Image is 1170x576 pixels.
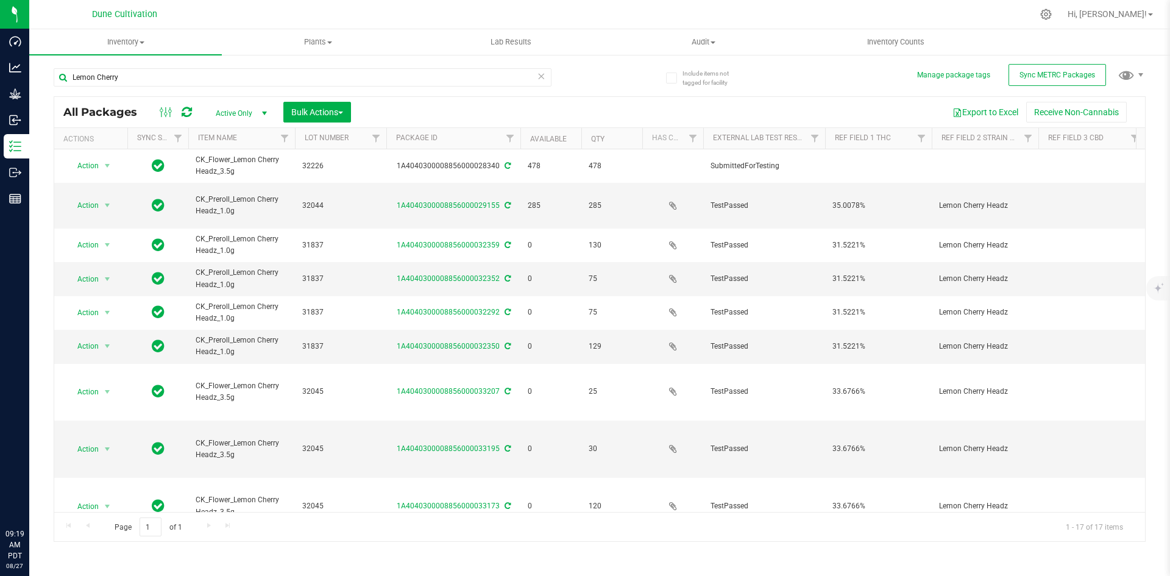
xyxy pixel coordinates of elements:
span: 120 [589,500,635,512]
span: 0 [528,240,574,251]
span: In Sync [152,383,165,400]
span: In Sync [152,338,165,355]
span: 33.6766% [832,500,924,512]
span: 31837 [302,240,379,251]
span: 285 [528,200,574,212]
a: Item Name [198,133,237,142]
a: Filter [805,128,825,149]
a: 1A4040300008856000032359 [397,241,500,249]
span: Plants [222,37,414,48]
a: 1A4040300008856000033195 [397,444,500,453]
a: 1A4040300008856000029155 [397,201,500,210]
span: Audit [608,37,799,48]
span: Action [66,383,99,400]
span: TestPassed [711,443,818,455]
span: 129 [589,341,635,352]
span: Lemon Cherry Headz [939,341,1031,352]
a: Ref Field 1 THC [835,133,891,142]
button: Manage package tags [917,70,990,80]
span: TestPassed [711,500,818,512]
a: Inventory [29,29,222,55]
div: Actions [63,135,122,143]
span: CK_Preroll_Lemon Cherry Headz_1.0g [196,233,288,257]
a: 1A4040300008856000032352 [397,274,500,283]
span: CK_Preroll_Lemon Cherry Headz_1.0g [196,335,288,358]
span: select [100,271,115,288]
span: Sync from Compliance System [503,241,511,249]
span: 478 [528,160,574,172]
span: TestPassed [711,386,818,397]
span: Sync from Compliance System [503,201,511,210]
span: 33.6766% [832,443,924,455]
span: Lemon Cherry Headz [939,200,1031,212]
span: 35.0078% [832,200,924,212]
a: Available [530,135,567,143]
span: All Packages [63,105,149,119]
span: In Sync [152,197,165,214]
span: 0 [528,386,574,397]
span: 32044 [302,200,379,212]
span: CK_Flower_Lemon Cherry Headz_3.5g [196,380,288,404]
span: 32226 [302,160,379,172]
span: CK_Preroll_Lemon Cherry Headz_1.0g [196,267,288,290]
a: 1A4040300008856000033207 [397,387,500,396]
span: 31837 [302,273,379,285]
span: 31.5221% [832,341,924,352]
a: Filter [683,128,703,149]
a: Package ID [396,133,438,142]
span: select [100,338,115,355]
span: Action [66,498,99,515]
span: Action [66,441,99,458]
span: 1 - 17 of 17 items [1056,517,1133,536]
span: select [100,236,115,254]
inline-svg: Outbound [9,166,21,179]
span: 33.6766% [832,386,924,397]
span: Sync from Compliance System [503,444,511,453]
span: CK_Flower_Lemon Cherry Headz_3.5g [196,494,288,517]
span: CK_Preroll_Lemon Cherry Headz_1.0g [196,194,288,217]
span: TestPassed [711,307,818,318]
span: 0 [528,443,574,455]
span: In Sync [152,157,165,174]
inline-svg: Inbound [9,114,21,126]
a: Audit [607,29,799,55]
span: 75 [589,307,635,318]
span: Bulk Actions [291,107,343,117]
a: Filter [912,128,932,149]
iframe: Resource center [12,478,49,515]
span: In Sync [152,236,165,254]
a: Filter [1125,128,1145,149]
span: Sync from Compliance System [503,162,511,170]
span: 31837 [302,341,379,352]
span: Sync from Compliance System [503,387,511,396]
th: Has COA [642,128,703,149]
p: 08/27 [5,561,24,571]
span: Action [66,197,99,214]
span: select [100,498,115,515]
span: select [100,304,115,321]
span: select [100,383,115,400]
span: Sync from Compliance System [503,274,511,283]
a: Sync Status [137,133,184,142]
a: Ref Field 3 CBD [1048,133,1104,142]
span: Lab Results [474,37,548,48]
span: Lemon Cherry Headz [939,240,1031,251]
span: CK_Flower_Lemon Cherry Headz_3.5g [196,154,288,177]
span: Dune Cultivation [92,9,157,20]
span: Lemon Cherry Headz [939,386,1031,397]
span: Hi, [PERSON_NAME]! [1068,9,1147,19]
span: TestPassed [711,200,818,212]
a: Lot Number [305,133,349,142]
span: 32045 [302,443,379,455]
span: In Sync [152,497,165,514]
span: 75 [589,273,635,285]
div: Manage settings [1038,9,1054,20]
a: Filter [1018,128,1038,149]
span: Inventory [29,37,222,48]
span: In Sync [152,304,165,321]
inline-svg: Inventory [9,140,21,152]
span: 30 [589,443,635,455]
span: 130 [589,240,635,251]
span: Action [66,271,99,288]
iframe: Resource center unread badge [36,477,51,491]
